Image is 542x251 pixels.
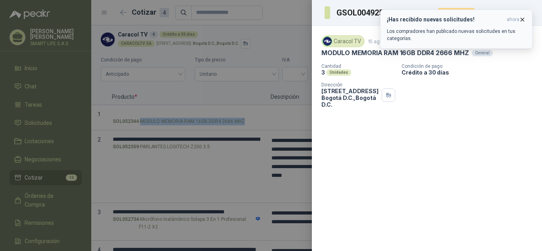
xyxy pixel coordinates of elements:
div: Caracol TV [321,35,365,47]
p: Crédito a 30 días [402,69,539,76]
div: Unidades [327,69,351,76]
p: [STREET_ADDRESS] Bogotá D.C. , Bogotá D.C. [321,88,379,108]
h3: GSOL004925 > SOL052344 [336,9,433,17]
p: 3 [321,69,325,76]
div: Por cotizar [438,8,475,17]
button: ¡Has recibido nuevas solicitudes!ahora Los compradores han publicado nuevas solicitudes en tus ca... [380,10,532,49]
p: Cantidad [321,63,395,69]
h3: ¡Has recibido nuevas solicitudes! [387,16,504,23]
p: MODULO MEMORIA RAM 16GB DDR4 2666 MHZ [321,49,469,57]
p: Condición de pago [402,63,539,69]
span: ahora [507,16,519,23]
p: Dirección [321,82,379,88]
p: 15 ago, 2025 [368,38,397,44]
img: Company Logo [323,37,332,46]
p: Los compradores han publicado nuevas solicitudes en tus categorías. [387,28,526,42]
